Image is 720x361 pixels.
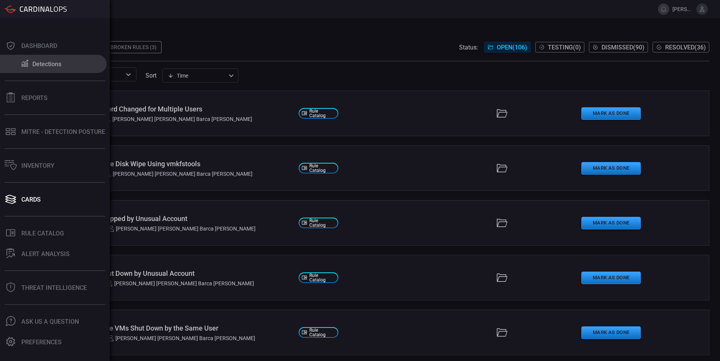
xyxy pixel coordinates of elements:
button: Open(106) [484,42,531,52]
div: Cards [21,196,41,203]
div: [PERSON_NAME] [PERSON_NAME] Barca [PERSON_NAME] [105,116,252,122]
button: Resolved(36) [653,42,709,52]
div: [PERSON_NAME] [PERSON_NAME] Barca [PERSON_NAME] [107,280,254,286]
button: Dismissed(90) [589,42,648,52]
button: Testing(0) [535,42,584,52]
div: Ask Us A Question [21,318,79,325]
button: Mark as Done [581,162,641,175]
div: Reports [21,94,48,102]
span: Rule Catalog [309,328,335,337]
div: [PERSON_NAME] [PERSON_NAME] Barca [PERSON_NAME] [105,171,253,177]
div: [PERSON_NAME] [PERSON_NAME] Barca [PERSON_NAME] [108,335,255,341]
div: VMware - Multiple VMs Shut Down by the Same User [57,324,293,332]
button: Mark as Done [581,272,641,284]
div: Time [168,72,226,80]
span: Rule Catalog [309,273,335,282]
span: Status: [459,44,478,51]
span: [PERSON_NAME][EMAIL_ADDRESS][PERSON_NAME][DOMAIN_NAME] [672,6,693,12]
button: Mark as Done [581,326,641,339]
span: Open ( 106 ) [497,44,527,51]
span: Resolved ( 36 ) [665,44,706,51]
div: Rule Catalog [21,230,64,237]
div: ALERT ANALYSIS [21,250,70,258]
div: [PERSON_NAME] [PERSON_NAME] Barca [PERSON_NAME] [108,226,256,232]
div: VMware - VM Stopped by Unusual Account [57,215,293,223]
span: Dismissed ( 90 ) [602,44,645,51]
div: VMware - Possible Disk Wipe Using vmkfstools [57,160,293,168]
div: Preferences [21,339,62,346]
div: Detections [32,60,61,68]
button: Mark as Done [581,217,641,229]
span: Rule Catalog [309,109,335,118]
label: sort [146,72,157,79]
span: Testing ( 0 ) [548,44,581,51]
div: Threat Intelligence [21,284,87,291]
button: Mark as Done [581,107,641,120]
button: Open [123,69,134,80]
div: MITRE - Detection Posture [21,128,105,135]
div: VMware - VM Shut Down by Unusual Account [57,269,293,277]
div: Broken Rules (3) [106,41,162,53]
span: Rule Catalog [309,164,335,173]
div: VMware - Password Changed for Multiple Users [57,105,293,113]
div: Inventory [21,162,54,169]
div: Dashboard [21,42,57,49]
span: Rule Catalog [309,218,335,227]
